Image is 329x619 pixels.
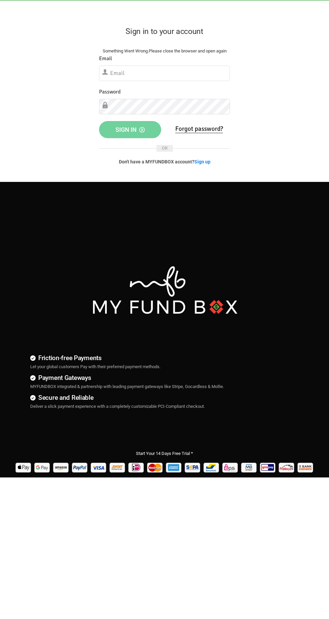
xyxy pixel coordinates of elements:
[99,66,230,81] input: Email
[128,460,145,474] img: Ideal Pay
[156,145,173,152] span: OR
[30,353,305,363] h4: Friction-free Payments
[30,384,224,389] span: MYFUNDBOX integrated & partnership with leading payment gateways like Stripe, Gocardless & Mollie.
[278,460,296,474] img: p24 Pay
[240,460,258,474] img: mb Pay
[259,460,277,474] img: giropay
[30,373,305,383] h4: Payment Gateways
[30,393,305,402] h4: Secure and Reliable
[175,125,223,133] a: Forgot password?
[165,460,183,474] img: american_express Pay
[99,54,112,63] label: Email
[109,460,127,474] img: Sofort Pay
[99,121,161,139] button: Sign in
[99,48,230,54] div: Something Went Wrong.Please close the browser and open again
[52,460,70,474] img: Amazon
[194,159,210,164] a: Sign up
[222,460,239,474] img: EPS Pay
[15,460,33,474] img: Apple Pay
[146,460,164,474] img: Mastercard Pay
[99,88,121,96] label: Password
[99,26,230,37] h2: Sign in to your account
[297,460,315,474] img: banktransfer
[184,460,202,474] img: sepa Pay
[91,264,239,316] img: mfbwhite.png
[30,404,205,409] span: Deliver a slick payment experience with a completely customizable PCI-Compliant checkout.
[30,364,160,369] span: Let your global customers Pay with their preferred payment methods.
[115,126,145,133] span: Sign in
[71,460,89,474] img: Paypal
[34,460,51,474] img: Google Pay
[90,460,108,474] img: Visa
[99,158,230,165] p: Don't have a MYFUNDBOX account?
[203,460,221,474] img: Bancontact Pay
